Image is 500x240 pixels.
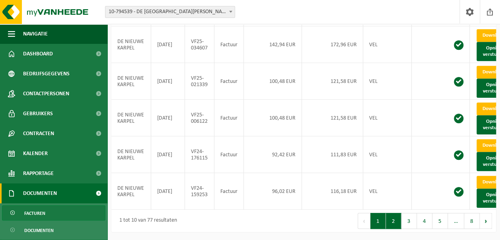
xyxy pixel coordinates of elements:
[214,136,244,173] td: Factuur
[302,26,363,63] td: 172,96 EUR
[23,163,54,183] span: Rapportage
[214,63,244,100] td: Factuur
[185,26,214,63] td: VF25-034607
[363,100,412,136] td: VEL
[2,205,105,220] a: Facturen
[151,173,185,210] td: [DATE]
[401,213,417,229] button: 3
[185,173,214,210] td: VF24-159253
[363,173,412,210] td: VEL
[417,213,432,229] button: 4
[111,100,151,136] td: DE NIEUWE KARPEL
[363,63,412,100] td: VEL
[244,26,302,63] td: 142,94 EUR
[432,213,448,229] button: 5
[111,136,151,173] td: DE NIEUWE KARPEL
[302,173,363,210] td: 116,18 EUR
[24,223,54,238] span: Documenten
[363,136,412,173] td: VEL
[185,100,214,136] td: VF25-006122
[105,6,235,18] span: 10-794539 - DE NIEUWE KARPEL - DESTELBERGEN
[185,63,214,100] td: VF25-021339
[244,100,302,136] td: 100,48 EUR
[185,136,214,173] td: VF24-176115
[302,136,363,173] td: 111,83 EUR
[302,100,363,136] td: 121,58 EUR
[23,104,53,124] span: Gebruikers
[480,213,492,229] button: Next
[386,213,401,229] button: 2
[24,206,45,221] span: Facturen
[244,173,302,210] td: 96,02 EUR
[464,213,480,229] button: 8
[302,63,363,100] td: 121,58 EUR
[214,100,244,136] td: Factuur
[244,63,302,100] td: 100,48 EUR
[151,136,185,173] td: [DATE]
[23,183,57,203] span: Documenten
[23,124,54,144] span: Contracten
[111,173,151,210] td: DE NIEUWE KARPEL
[214,26,244,63] td: Factuur
[448,213,464,229] span: …
[2,222,105,238] a: Documenten
[214,173,244,210] td: Factuur
[23,144,48,163] span: Kalender
[115,214,177,228] div: 1 tot 10 van 77 resultaten
[151,63,185,100] td: [DATE]
[23,24,48,44] span: Navigatie
[370,213,386,229] button: 1
[111,63,151,100] td: DE NIEUWE KARPEL
[363,26,412,63] td: VEL
[151,26,185,63] td: [DATE]
[151,100,185,136] td: [DATE]
[111,26,151,63] td: DE NIEUWE KARPEL
[105,6,235,18] span: 10-794539 - DE NIEUWE KARPEL - DESTELBERGEN
[23,64,70,84] span: Bedrijfsgegevens
[23,44,53,64] span: Dashboard
[23,84,69,104] span: Contactpersonen
[358,213,370,229] button: Previous
[244,136,302,173] td: 92,42 EUR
